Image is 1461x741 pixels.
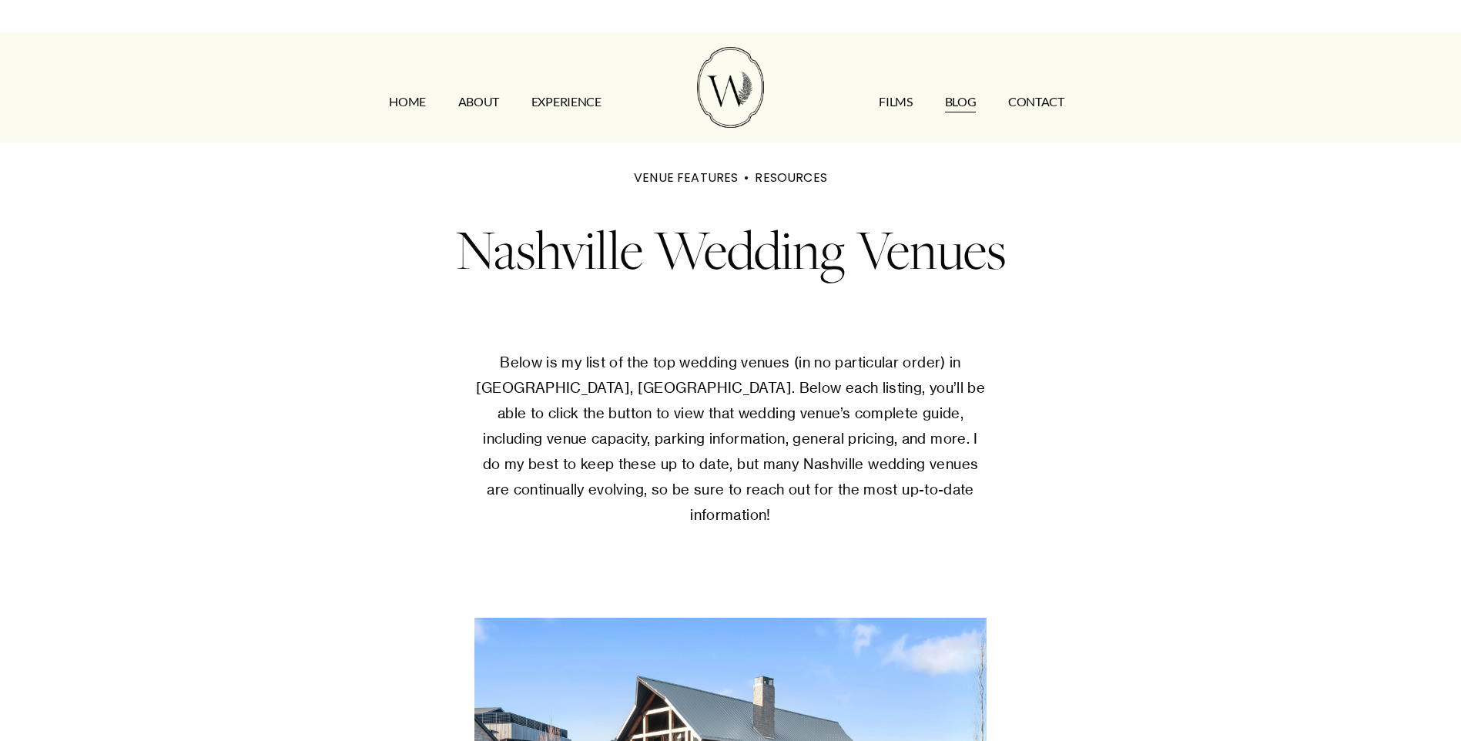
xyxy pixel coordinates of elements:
h1: Nashville Wedding Venues [205,209,1257,290]
a: EXPERIENCE [531,89,601,114]
a: FILMS [879,89,912,114]
a: CONTACT [1008,89,1064,114]
a: Blog [945,89,977,114]
a: ABOUT [458,89,499,114]
p: Below is my list of the top wedding venues (in no particular order) in [GEOGRAPHIC_DATA], [GEOGRA... [474,350,987,527]
img: Wild Fern Weddings [697,47,763,128]
a: RESOURCES [755,169,826,186]
a: HOME [389,89,426,114]
a: VENUE FEATURES [634,169,738,186]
